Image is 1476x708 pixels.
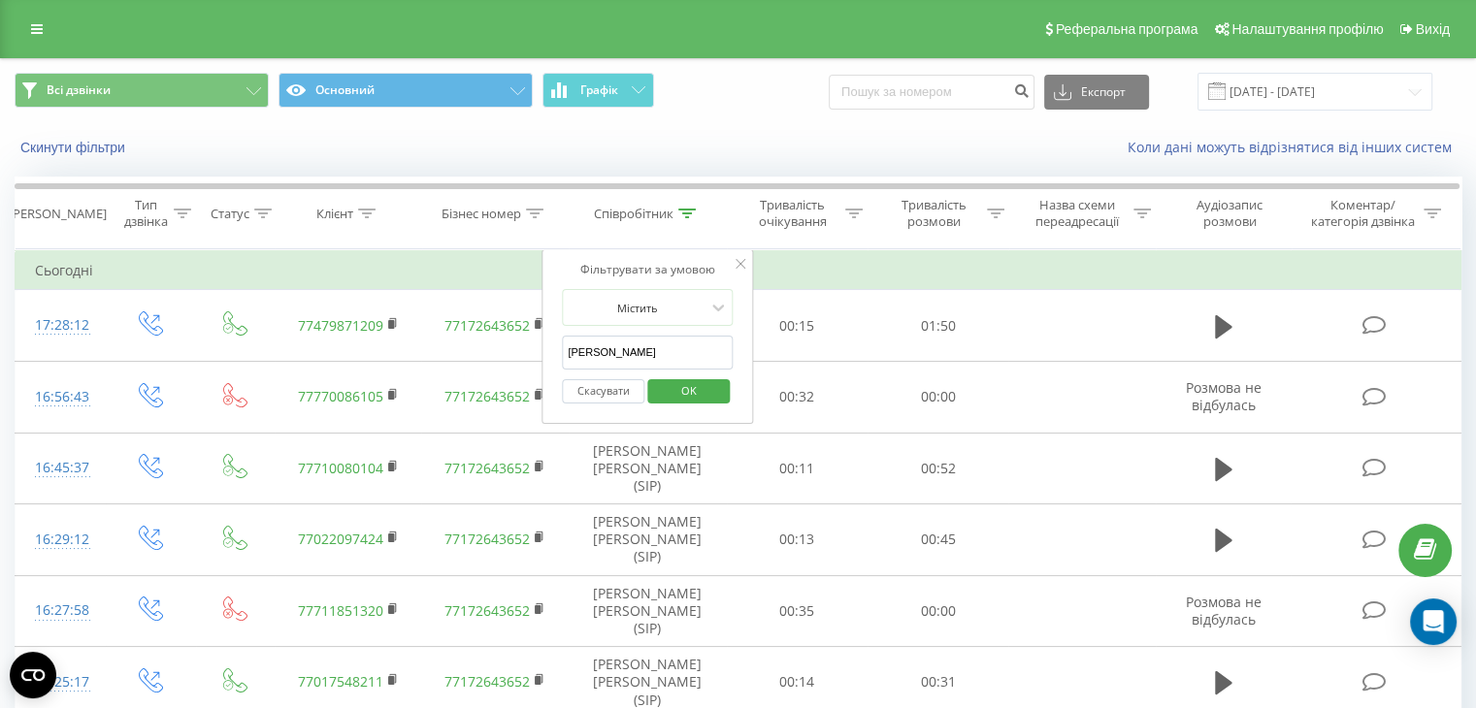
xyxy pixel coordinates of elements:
[298,387,383,405] a: 77770086105
[442,206,521,222] div: Бізнес номер
[35,378,86,416] div: 16:56:43
[1027,197,1129,230] div: Назва схеми переадресації
[444,672,530,691] a: 77172643652
[1416,21,1450,37] span: Вихід
[298,672,383,691] a: 77017548211
[444,601,530,620] a: 77172643652
[868,290,1008,362] td: 01:50
[1231,21,1383,37] span: Налаштування профілю
[9,206,107,222] div: [PERSON_NAME]
[444,387,530,405] a: 77172643652
[1044,75,1149,110] button: Експорт
[10,652,56,698] button: Open CMP widget
[744,197,841,230] div: Тривалість очікування
[444,530,530,548] a: 77172643652
[1410,598,1457,645] div: Open Intercom Messenger
[562,260,733,279] div: Фільтрувати за умовою
[15,139,135,156] button: Скинути фільтри
[727,290,868,362] td: 00:15
[868,361,1008,433] td: 00:00
[1056,21,1198,37] span: Реферальна програма
[35,449,86,487] div: 16:45:37
[580,83,618,97] span: Графік
[569,575,727,647] td: [PERSON_NAME] [PERSON_NAME] (SIP)
[444,316,530,335] a: 77172643652
[122,197,168,230] div: Тип дзвінка
[35,521,86,559] div: 16:29:12
[35,663,86,701] div: 16:25:17
[298,601,383,620] a: 77711851320
[1128,138,1461,156] a: Коли дані можуть відрізнятися вiд інших систем
[569,504,727,576] td: [PERSON_NAME] [PERSON_NAME] (SIP)
[594,206,673,222] div: Співробітник
[562,336,733,370] input: Введіть значення
[1173,197,1287,230] div: Аудіозапис розмови
[1305,197,1419,230] div: Коментар/категорія дзвінка
[1186,593,1262,628] span: Розмова не відбулась
[211,206,249,222] div: Статус
[868,575,1008,647] td: 00:00
[15,73,269,108] button: Всі дзвінки
[569,433,727,504] td: [PERSON_NAME] [PERSON_NAME] (SIP)
[35,306,86,344] div: 17:28:12
[662,375,716,405] span: OK
[298,530,383,548] a: 77022097424
[47,82,111,98] span: Всі дзвінки
[298,459,383,477] a: 77710080104
[316,206,353,222] div: Клієнт
[727,361,868,433] td: 00:32
[444,459,530,477] a: 77172643652
[885,197,982,230] div: Тривалість розмови
[562,379,644,403] button: Скасувати
[868,504,1008,576] td: 00:45
[542,73,654,108] button: Графік
[647,379,730,403] button: OK
[727,433,868,504] td: 00:11
[1186,378,1262,414] span: Розмова не відбулась
[35,592,86,629] div: 16:27:58
[868,433,1008,504] td: 00:52
[16,251,1461,290] td: Сьогодні
[279,73,533,108] button: Основний
[298,316,383,335] a: 77479871209
[829,75,1034,110] input: Пошук за номером
[727,504,868,576] td: 00:13
[727,575,868,647] td: 00:35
